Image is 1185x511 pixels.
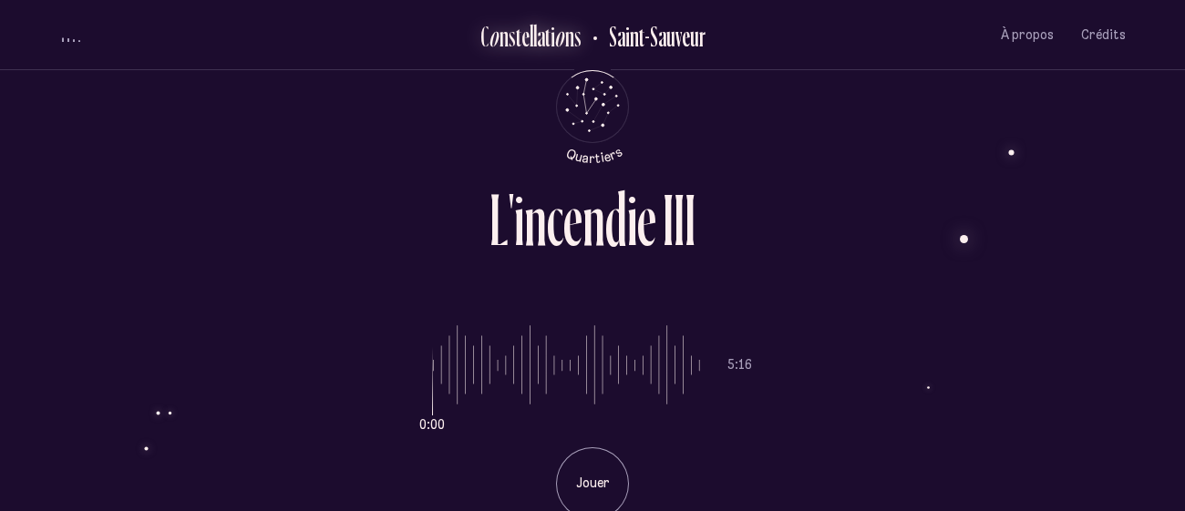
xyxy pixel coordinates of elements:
div: d [605,182,627,256]
div: e [521,21,530,51]
div: i [551,21,555,51]
div: s [509,21,516,51]
div: I [685,182,696,256]
span: Crédits [1081,27,1126,43]
div: e [637,182,656,256]
div: l [530,21,533,51]
div: I [663,182,674,256]
div: I [674,182,685,256]
div: n [565,21,574,51]
div: c [547,182,563,256]
div: s [574,21,582,51]
div: n [582,182,605,256]
tspan: Quartiers [563,143,624,166]
div: i [514,182,524,256]
div: C [480,21,489,51]
button: À propos [1001,14,1054,56]
h2: Saint-Sauveur [595,21,706,51]
div: n [500,21,509,51]
div: o [554,21,565,51]
div: l [533,21,537,51]
div: i [627,182,637,256]
div: L [489,182,509,256]
div: n [524,182,547,256]
div: e [563,182,582,256]
button: Retour au menu principal [540,70,646,164]
p: 5:16 [727,356,752,374]
button: Retour au Quartier [582,20,706,50]
p: Jouer [570,475,615,493]
button: Crédits [1081,14,1126,56]
div: t [545,21,551,51]
div: t [516,21,521,51]
button: volume audio [59,26,83,45]
div: ' [509,182,514,256]
div: o [489,21,500,51]
div: a [537,21,545,51]
span: À propos [1001,27,1054,43]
